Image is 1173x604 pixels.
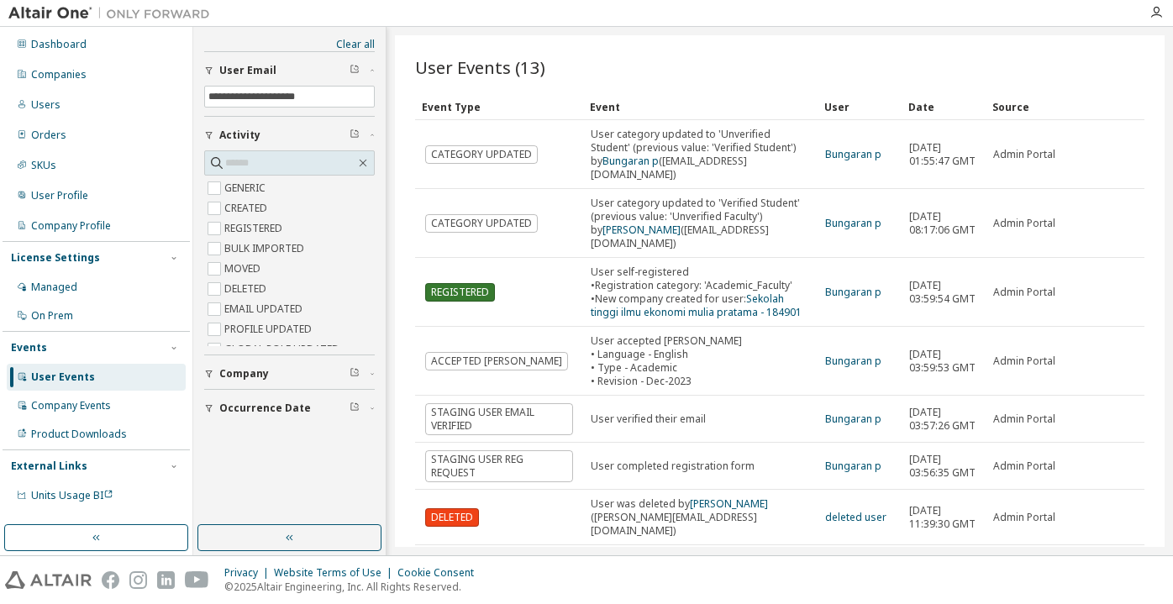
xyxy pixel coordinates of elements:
label: EMAIL UPDATED [224,299,306,319]
div: Dashboard [31,38,87,51]
img: linkedin.svg [157,571,175,589]
a: Sekolah tinggi ilmu ekonomi mulia pratama - 184901 [591,291,802,319]
span: [DATE] 03:56:35 GMT [909,453,978,480]
div: Events [11,341,47,355]
span: STAGING USER REG REQUEST [425,450,573,482]
span: Admin Portal [993,286,1055,299]
div: User Events [31,370,95,384]
span: ([EMAIL_ADDRESS][DOMAIN_NAME]) [591,223,769,250]
label: MOVED [224,259,264,279]
span: Company [219,367,269,381]
label: PROFILE UPDATED [224,319,315,339]
button: Activity [204,117,375,154]
div: User category updated to 'Verified Student' (previous value: 'Unverified Faculty') by [591,197,810,250]
button: Company [204,355,375,392]
div: Companies [31,68,87,81]
span: Activity [219,129,260,142]
div: Source [992,93,1063,120]
a: [PERSON_NAME] [690,496,768,511]
span: Clear filter [350,402,360,415]
a: deleted user [825,510,886,524]
a: Clear all [204,38,375,51]
a: [PERSON_NAME] [602,223,681,237]
div: Privacy [224,566,274,580]
div: Website Terms of Use [274,566,397,580]
span: REGISTERED [425,283,495,302]
label: BULK IMPORTED [224,239,308,259]
span: Units Usage BI [31,488,113,502]
span: Admin Portal [993,148,1055,161]
a: Bungaran p [825,354,881,368]
img: facebook.svg [102,571,119,589]
div: User [824,93,895,120]
div: SKUs [31,159,56,172]
img: instagram.svg [129,571,147,589]
div: Managed [31,281,77,294]
span: [DATE] 03:59:53 GMT [909,348,978,375]
div: Orders [31,129,66,142]
label: GENERIC [224,178,269,198]
span: ACCEPTED [PERSON_NAME] [425,352,568,370]
span: STAGING USER EMAIL VERIFIED [425,403,573,435]
div: On Prem [31,309,73,323]
span: [DATE] 03:57:26 GMT [909,406,978,433]
span: Clear filter [350,367,360,381]
span: ([PERSON_NAME][EMAIL_ADDRESS][DOMAIN_NAME]) [591,510,757,538]
label: GLOBAL ROLE UPDATED [224,339,343,360]
div: Product Downloads [31,428,127,441]
span: User completed registration form [591,459,755,473]
img: Altair One [8,5,218,22]
a: Bungaran p [825,147,881,161]
a: Bungaran p [825,459,881,473]
span: Admin Portal [993,355,1055,368]
a: Bungaran p [825,412,881,426]
img: altair_logo.svg [5,571,92,589]
span: Admin Portal [993,217,1055,230]
span: User Events (13) [415,55,545,79]
div: User category updated to 'Unverified Student' (previous value: 'Verified Student') by [591,128,810,181]
div: Date [908,93,979,120]
div: External Links [11,460,87,473]
a: Bungaran p [825,285,881,299]
span: [DATE] 03:59:54 GMT [909,279,978,306]
a: Bungaran p [602,154,659,168]
span: User Email [219,64,276,77]
span: [DATE] 01:55:47 GMT [909,141,978,168]
span: DELETED [425,508,479,527]
div: Event [590,93,811,120]
div: User self-registered • Registration category: 'Academic_Faculty' • New company created for user: [591,265,810,319]
div: License Settings [11,251,100,265]
div: User accepted [PERSON_NAME] • Language - English • Type - Academic • Revision - Dec-2023 [591,334,742,388]
div: User Profile [31,189,88,202]
div: Company Events [31,399,111,412]
span: Clear filter [350,129,360,142]
span: [DATE] 11:39:30 GMT [909,504,978,531]
span: Admin Portal [993,412,1055,426]
span: Clear filter [350,64,360,77]
span: ([EMAIL_ADDRESS][DOMAIN_NAME]) [591,154,747,181]
img: youtube.svg [185,571,209,589]
p: © 2025 Altair Engineering, Inc. All Rights Reserved. [224,580,484,594]
span: CATEGORY UPDATED [425,214,538,233]
div: Cookie Consent [397,566,484,580]
a: Bungaran p [825,216,881,230]
label: DELETED [224,279,270,299]
label: REGISTERED [224,218,286,239]
span: [DATE] 08:17:06 GMT [909,210,978,237]
span: CATEGORY UPDATED [425,145,538,164]
span: Admin Portal [993,460,1055,473]
button: User Email [204,52,375,89]
div: User was deleted by [591,497,810,538]
div: Company Profile [31,219,111,233]
div: Event Type [422,93,576,120]
button: Occurrence Date [204,390,375,427]
span: User verified their email [591,412,706,426]
span: Admin Portal [993,511,1055,524]
label: CREATED [224,198,271,218]
div: Users [31,98,60,112]
span: Occurrence Date [219,402,311,415]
